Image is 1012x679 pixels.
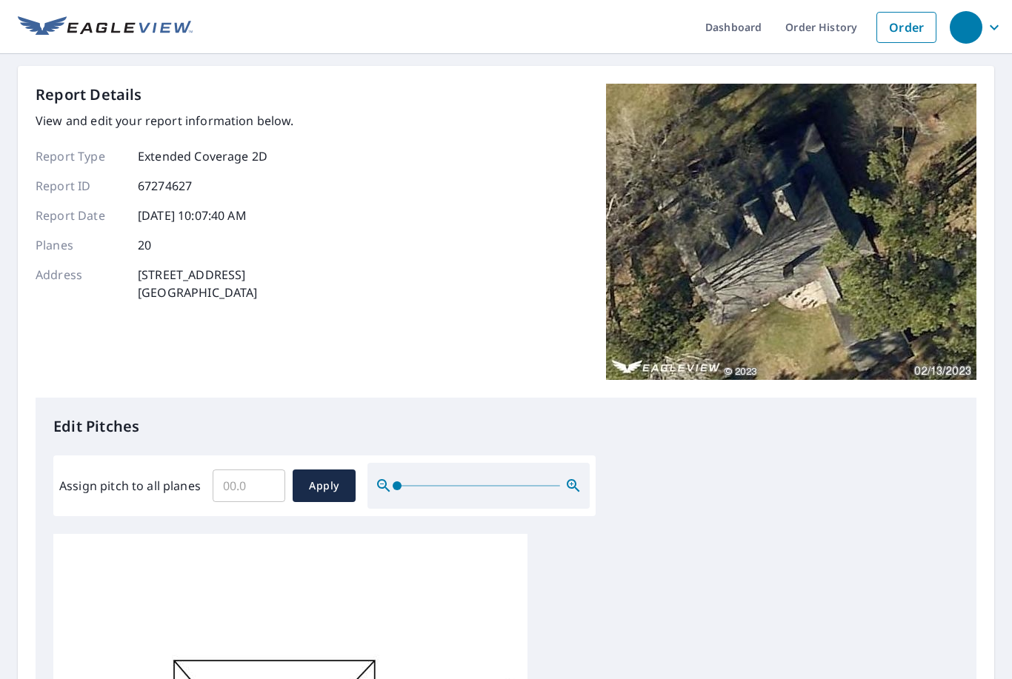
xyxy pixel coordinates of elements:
[876,12,936,43] a: Order
[138,177,192,195] p: 67274627
[138,236,151,254] p: 20
[36,147,124,165] p: Report Type
[138,266,258,301] p: [STREET_ADDRESS] [GEOGRAPHIC_DATA]
[36,177,124,195] p: Report ID
[304,477,344,495] span: Apply
[36,112,294,130] p: View and edit your report information below.
[36,84,142,106] p: Report Details
[138,147,267,165] p: Extended Coverage 2D
[18,16,193,39] img: EV Logo
[138,207,247,224] p: [DATE] 10:07:40 AM
[36,266,124,301] p: Address
[36,207,124,224] p: Report Date
[59,477,201,495] label: Assign pitch to all planes
[293,469,356,502] button: Apply
[36,236,124,254] p: Planes
[606,84,976,380] img: Top image
[53,415,959,438] p: Edit Pitches
[213,465,285,506] input: 00.0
